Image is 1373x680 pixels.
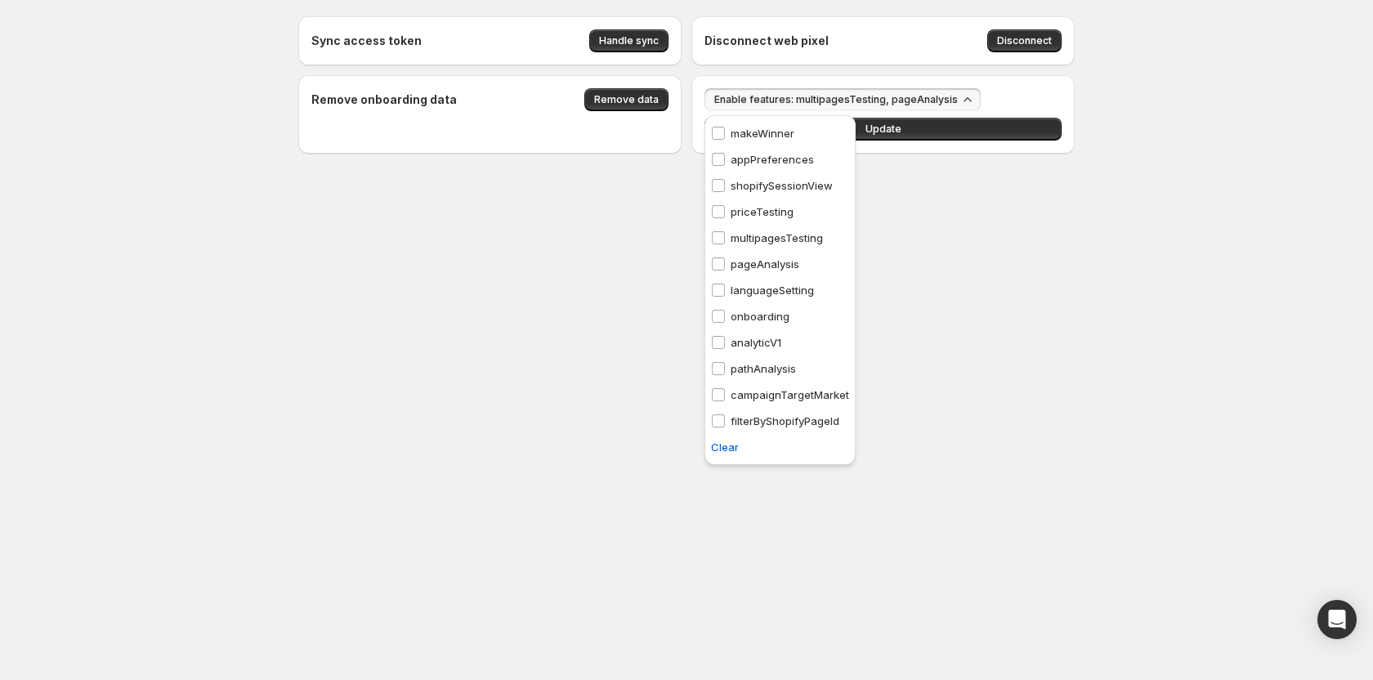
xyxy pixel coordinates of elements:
div: Open Intercom Messenger [1317,600,1357,639]
button: Handle sync [589,29,669,52]
p: appPreferences [731,151,814,168]
span: Handle sync [599,34,659,47]
span: Disconnect [997,34,1052,47]
h4: Disconnect web pixel [704,33,829,49]
p: shopifySessionView [731,177,833,194]
button: Remove data [584,88,669,111]
p: onboarding [731,308,789,324]
p: campaignTargetMarket [731,387,849,403]
p: pathAnalysis [731,360,796,377]
span: Enable features: multipagesTesting, pageAnalysis [714,93,958,106]
span: Remove data [594,93,659,106]
p: priceTesting [731,204,794,220]
p: multipagesTesting [731,230,823,246]
span: Clear [711,439,739,455]
p: filterByShopifyPageId [731,413,839,429]
p: makeWinner [731,125,794,141]
button: Disconnect [987,29,1062,52]
button: Update [704,118,1062,141]
h4: Remove onboarding data [311,92,457,108]
p: languageSetting [731,282,814,298]
p: analyticV1 [731,334,781,351]
button: Enable features: multipagesTesting, pageAnalysis [704,88,981,111]
p: pageAnalysis [731,256,799,272]
button: Clear [701,434,749,460]
h4: Sync access token [311,33,422,49]
span: Update [865,123,901,136]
